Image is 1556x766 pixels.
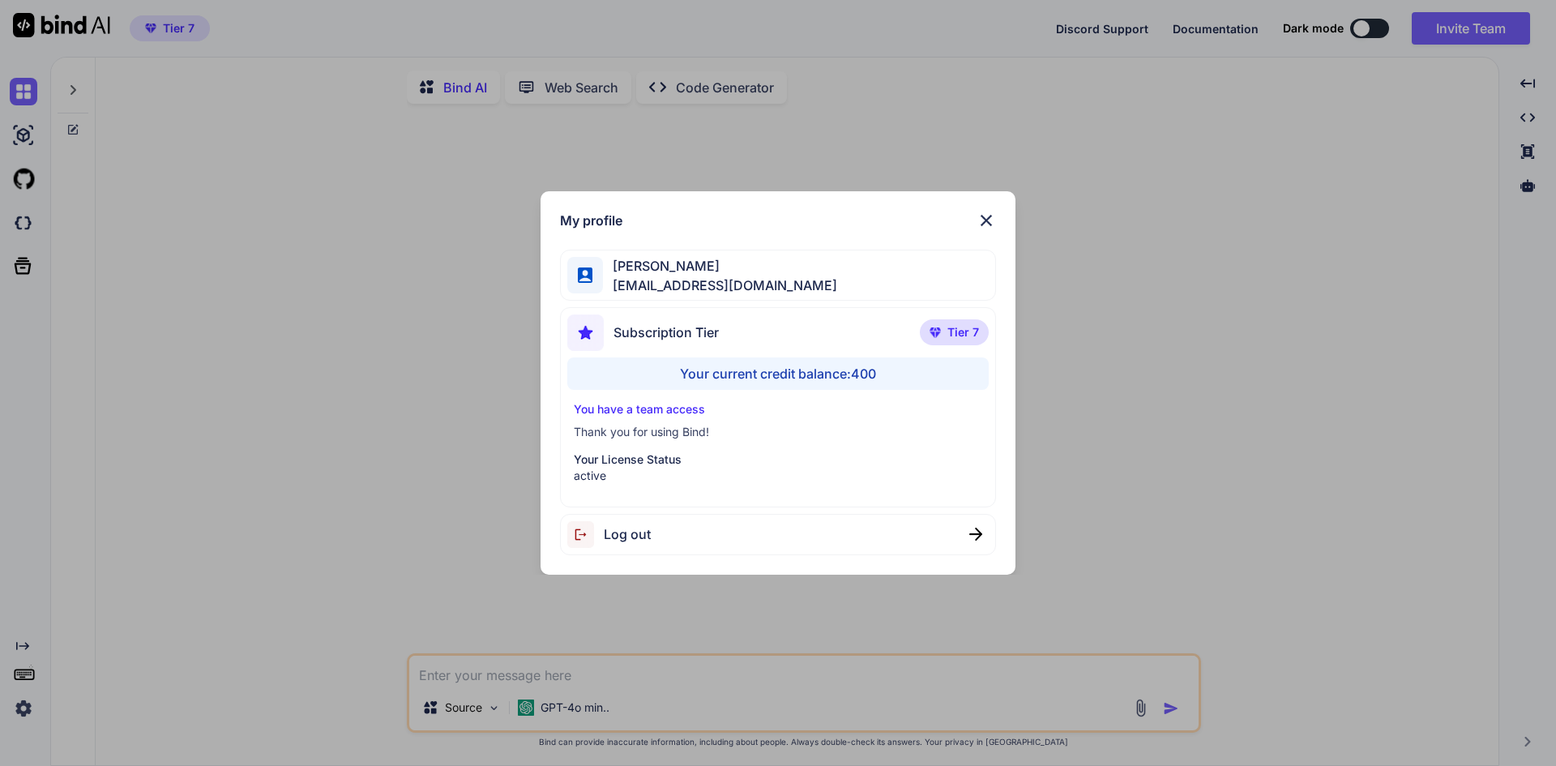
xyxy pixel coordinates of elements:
[567,315,604,351] img: subscription
[567,521,604,548] img: logout
[560,211,622,230] h1: My profile
[947,324,979,340] span: Tier 7
[603,256,837,276] span: [PERSON_NAME]
[574,401,983,417] p: You have a team access
[969,528,982,541] img: close
[578,267,593,283] img: profile
[574,451,983,468] p: Your License Status
[604,524,651,544] span: Log out
[574,424,983,440] p: Thank you for using Bind!
[603,276,837,295] span: [EMAIL_ADDRESS][DOMAIN_NAME]
[567,357,990,390] div: Your current credit balance: 400
[977,211,996,230] img: close
[574,468,983,484] p: active
[613,323,719,342] span: Subscription Tier
[930,327,941,337] img: premium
